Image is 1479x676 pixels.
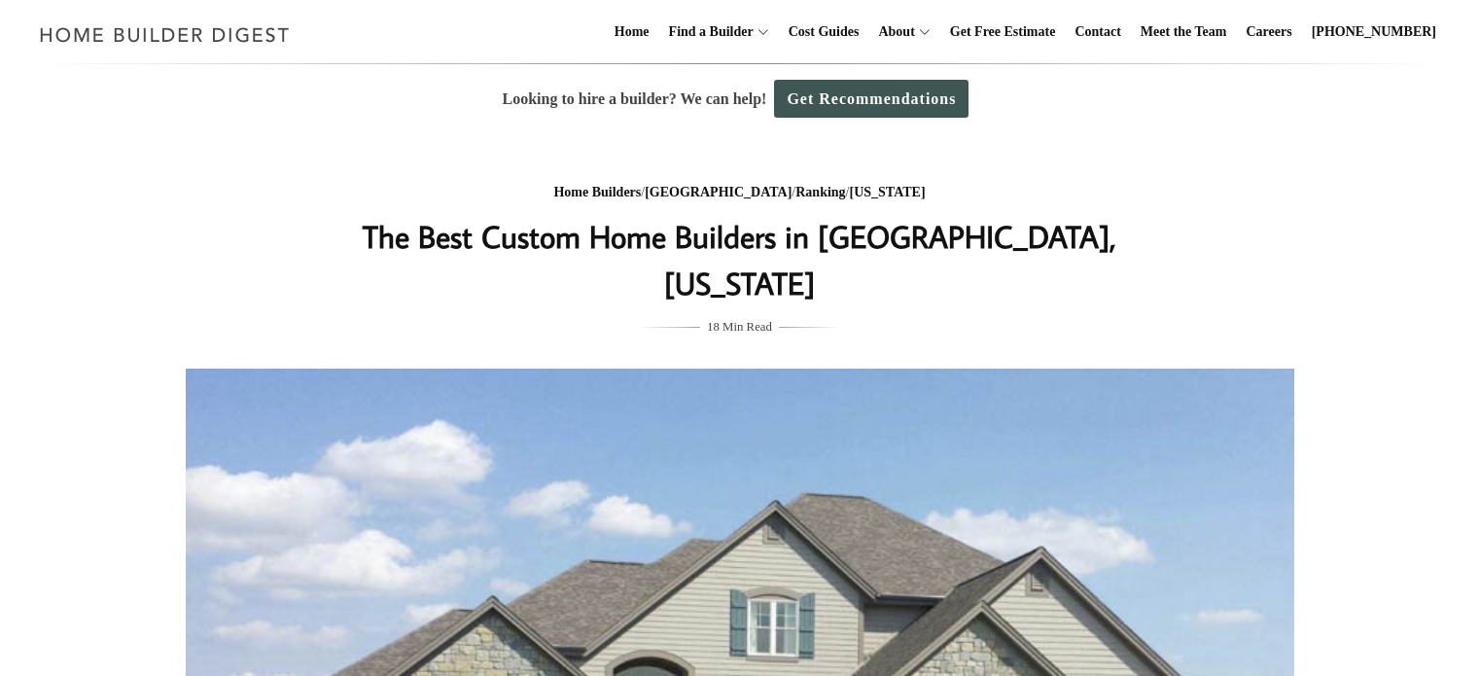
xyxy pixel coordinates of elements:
[942,1,1064,63] a: Get Free Estimate
[31,16,299,53] img: Home Builder Digest
[1304,1,1444,63] a: [PHONE_NUMBER]
[645,185,792,199] a: [GEOGRAPHIC_DATA]
[774,80,968,118] a: Get Recommendations
[352,213,1128,306] h1: The Best Custom Home Builders in [GEOGRAPHIC_DATA], [US_STATE]
[849,185,925,199] a: [US_STATE]
[781,1,867,63] a: Cost Guides
[553,185,641,199] a: Home Builders
[352,181,1128,205] div: / / /
[1067,1,1128,63] a: Contact
[607,1,657,63] a: Home
[1133,1,1235,63] a: Meet the Team
[1239,1,1300,63] a: Careers
[707,316,772,338] span: 18 Min Read
[795,185,845,199] a: Ranking
[661,1,754,63] a: Find a Builder
[870,1,914,63] a: About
